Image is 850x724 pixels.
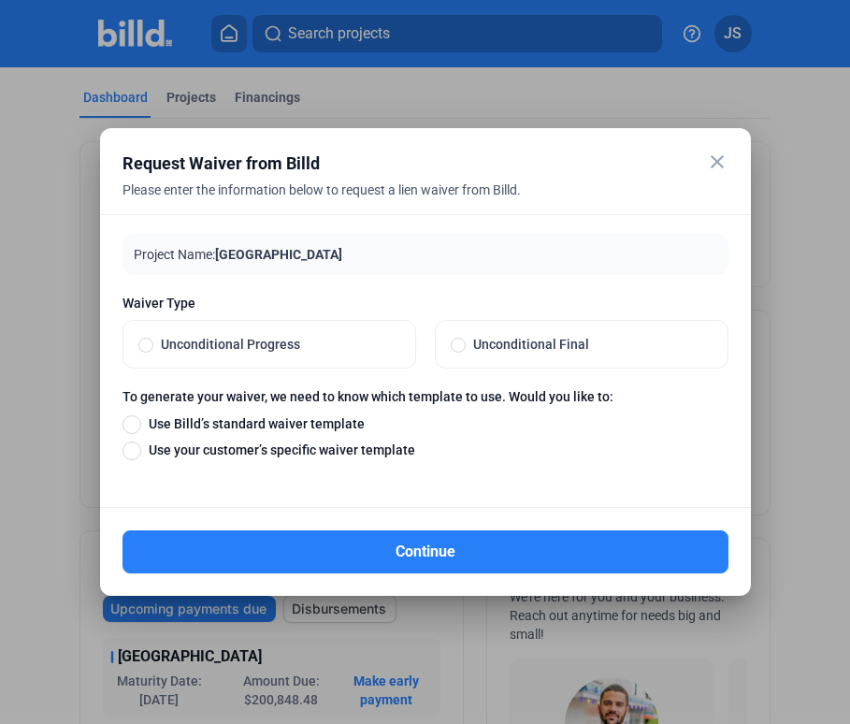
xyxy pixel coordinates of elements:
[141,441,415,459] span: Use your customer’s specific waiver template
[215,247,342,262] span: [GEOGRAPHIC_DATA]
[122,387,728,413] label: To generate your waiver, we need to know which template to use. Would you like to:
[122,181,682,222] div: Please enter the information below to request a lien waiver from Billd.
[466,335,713,354] span: Unconditional Final
[122,151,682,177] div: Request Waiver from Billd
[122,530,728,573] button: Continue
[134,247,215,262] span: Project Name:
[141,414,365,433] span: Use Billd’s standard waiver template
[706,151,728,173] mat-icon: close
[122,294,728,312] span: Waiver Type
[153,335,400,354] span: Unconditional Progress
